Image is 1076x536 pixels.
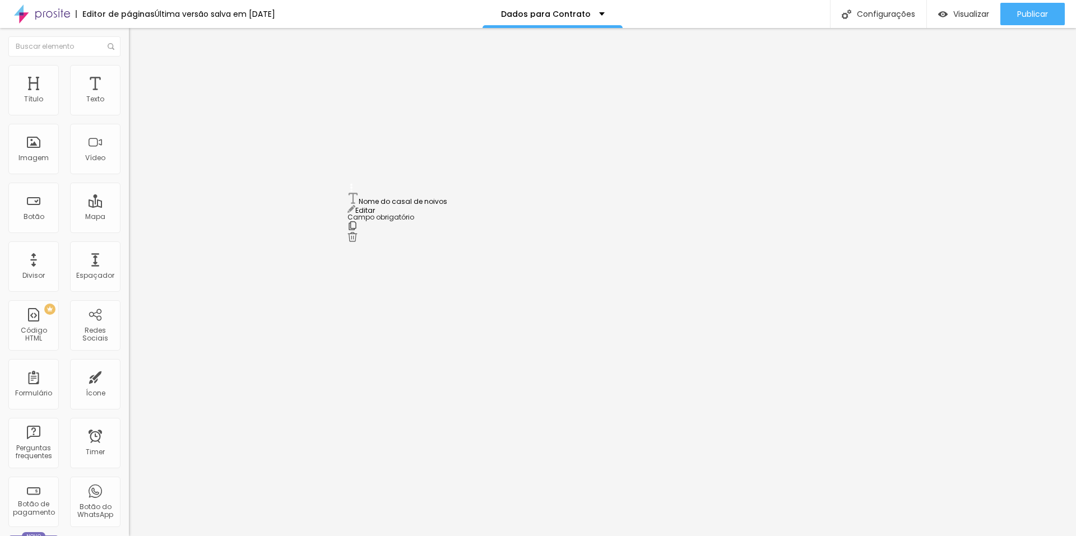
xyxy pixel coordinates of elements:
div: Botão do WhatsApp [73,503,117,519]
div: Formulário [15,389,52,397]
div: Título [24,95,43,103]
div: Código HTML [11,327,55,343]
button: Publicar [1000,3,1065,25]
div: Botão [24,213,44,221]
div: Divisor [22,272,45,279]
img: view-1.svg [938,10,948,19]
iframe: Editor [129,28,1076,536]
div: Vídeo [85,154,105,162]
input: Buscar elemento [8,36,120,57]
span: Visualizar [953,10,989,18]
img: Icone [842,10,851,19]
div: Mapa [85,213,105,221]
img: Icone [108,43,114,50]
div: Redes Sociais [73,327,117,343]
div: Ícone [86,389,105,397]
div: Espaçador [76,272,114,279]
div: Editor de páginas [76,10,155,18]
div: Perguntas frequentes [11,444,55,460]
div: Timer [86,448,105,456]
div: Botão de pagamento [11,500,55,516]
p: Dados para Contrato [501,10,591,18]
div: Imagem [18,154,49,162]
div: Última versão salva em [DATE] [155,10,275,18]
button: Visualizar [927,3,1000,25]
div: Texto [86,95,104,103]
span: Publicar [1017,10,1048,18]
